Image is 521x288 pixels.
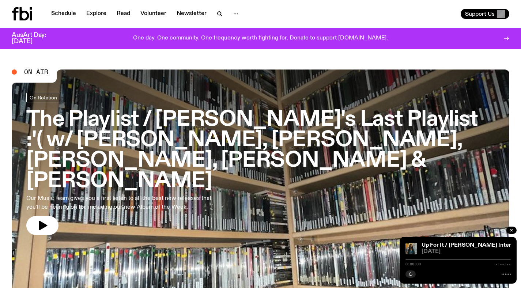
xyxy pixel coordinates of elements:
a: The Playlist / [PERSON_NAME]'s Last Playlist :'( w/ [PERSON_NAME], [PERSON_NAME], [PERSON_NAME], ... [26,93,495,235]
span: Support Us [465,11,495,17]
a: Explore [82,9,111,19]
span: On Air [24,69,48,75]
p: Our Music Team gives you a first listen to all the best new releases that you'll be hearing on fb... [26,194,214,212]
a: Schedule [47,9,80,19]
h3: AusArt Day: [DATE] [12,32,58,45]
span: On Rotation [30,95,57,100]
a: On Rotation [26,93,60,102]
img: Ify - a Brown Skin girl with black braided twists, looking up to the side with her tongue stickin... [405,243,417,254]
button: Support Us [461,9,509,19]
span: [DATE] [422,249,511,254]
a: Newsletter [172,9,211,19]
span: -:--:-- [495,262,511,266]
p: One day. One community. One frequency worth fighting for. Donate to support [DOMAIN_NAME]. [133,35,388,42]
a: Volunteer [136,9,171,19]
h3: The Playlist / [PERSON_NAME]'s Last Playlist :'( w/ [PERSON_NAME], [PERSON_NAME], [PERSON_NAME], ... [26,110,495,191]
a: Read [112,9,135,19]
span: 0:00:00 [405,262,421,266]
